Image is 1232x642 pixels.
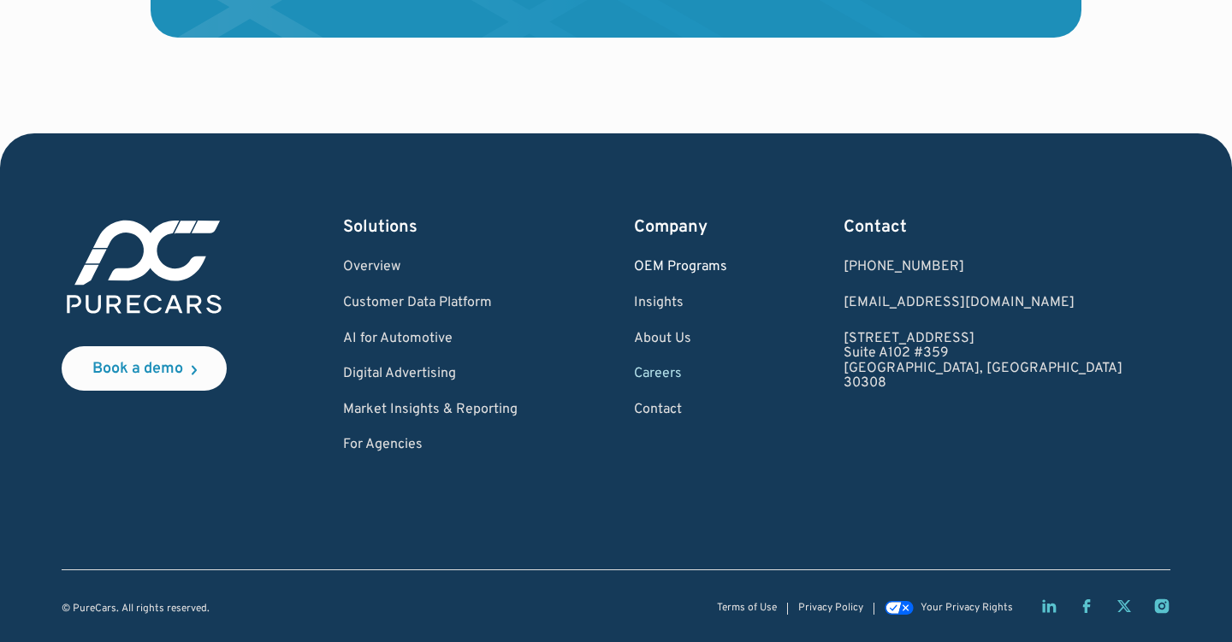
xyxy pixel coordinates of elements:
a: Book a demo [62,346,227,391]
div: Contact [844,215,1122,239]
a: Facebook page [1078,598,1095,615]
div: Solutions [343,215,518,239]
a: Terms of Use [717,603,777,614]
a: Careers [634,367,727,382]
a: Twitter X page [1116,598,1133,615]
a: Email us [844,296,1122,311]
img: purecars logo [62,215,227,319]
a: OEM Programs [634,260,727,275]
div: Your Privacy Rights [921,603,1013,614]
a: For Agencies [343,438,518,453]
div: © PureCars. All rights reserved. [62,604,210,615]
a: Customer Data Platform [343,296,518,311]
a: Instagram page [1153,598,1170,615]
a: [STREET_ADDRESS]Suite A102 #359[GEOGRAPHIC_DATA], [GEOGRAPHIC_DATA]30308 [844,332,1122,392]
div: Book a demo [92,362,183,377]
a: Insights [634,296,727,311]
div: [PHONE_NUMBER] [844,260,1122,275]
a: Contact [634,403,727,418]
a: AI for Automotive [343,332,518,347]
a: About Us [634,332,727,347]
a: Market Insights & Reporting [343,403,518,418]
a: Overview [343,260,518,275]
a: Your Privacy Rights [885,603,1013,615]
a: Digital Advertising [343,367,518,382]
a: LinkedIn page [1040,598,1057,615]
a: Privacy Policy [798,603,863,614]
div: Company [634,215,727,239]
